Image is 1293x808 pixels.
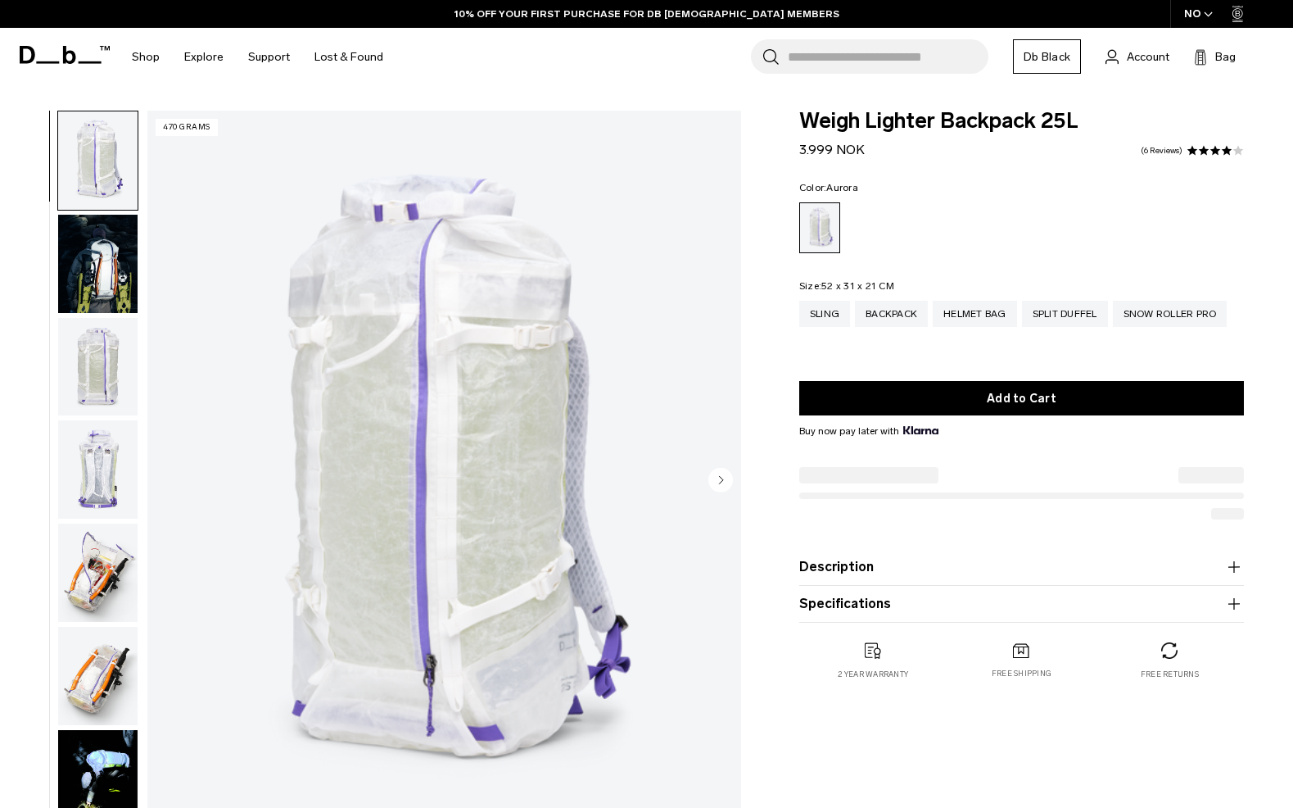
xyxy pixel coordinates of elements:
[58,627,138,725] img: Weigh_Lighter_Backpack_25L_5.png
[799,142,865,157] span: 3.999 NOK
[799,183,858,193] legend: Color:
[184,28,224,86] a: Explore
[1194,47,1236,66] button: Bag
[57,626,138,726] button: Weigh_Lighter_Backpack_25L_5.png
[58,420,138,519] img: Weigh_Lighter_Backpack_25L_3.png
[1141,669,1199,680] p: Free returns
[57,214,138,314] button: Weigh_Lighter_Backpack_25L_Lifestyle_new.png
[454,7,839,21] a: 10% OFF YOUR FIRST PURCHASE FOR DB [DEMOGRAPHIC_DATA] MEMBERS
[1022,301,1108,327] a: Split Duffel
[799,111,1244,132] span: Weigh Lighter Backpack 25L
[1013,39,1081,74] a: Db Black
[156,119,218,136] p: 470 grams
[57,111,138,211] button: Weigh_Lighter_Backpack_25L_1.png
[708,467,733,495] button: Next slide
[799,557,1244,577] button: Description
[57,523,138,623] button: Weigh_Lighter_Backpack_25L_4.png
[314,28,383,86] a: Lost & Found
[58,215,138,313] img: Weigh_Lighter_Backpack_25L_Lifestyle_new.png
[248,28,290,86] a: Support
[1141,147,1182,155] a: 6 reviews
[58,524,138,622] img: Weigh_Lighter_Backpack_25L_4.png
[1127,48,1169,66] span: Account
[933,301,1017,327] a: Helmet Bag
[992,668,1051,679] p: Free shipping
[58,111,138,210] img: Weigh_Lighter_Backpack_25L_1.png
[799,424,938,438] span: Buy now pay later with
[1105,47,1169,66] a: Account
[132,28,160,86] a: Shop
[855,301,928,327] a: Backpack
[58,318,138,416] img: Weigh_Lighter_Backpack_25L_2.png
[903,426,938,434] img: {"height" => 20, "alt" => "Klarna"}
[120,28,396,86] nav: Main Navigation
[799,301,850,327] a: Sling
[57,317,138,417] button: Weigh_Lighter_Backpack_25L_2.png
[826,182,858,193] span: Aurora
[821,280,894,292] span: 52 x 31 x 21 CM
[57,420,138,520] button: Weigh_Lighter_Backpack_25L_3.png
[799,281,894,291] legend: Size:
[1215,48,1236,66] span: Bag
[1113,301,1227,327] a: Snow Roller Pro
[799,594,1244,614] button: Specifications
[838,669,908,680] p: 2 year warranty
[799,202,840,253] a: Aurora
[799,381,1244,415] button: Add to Cart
